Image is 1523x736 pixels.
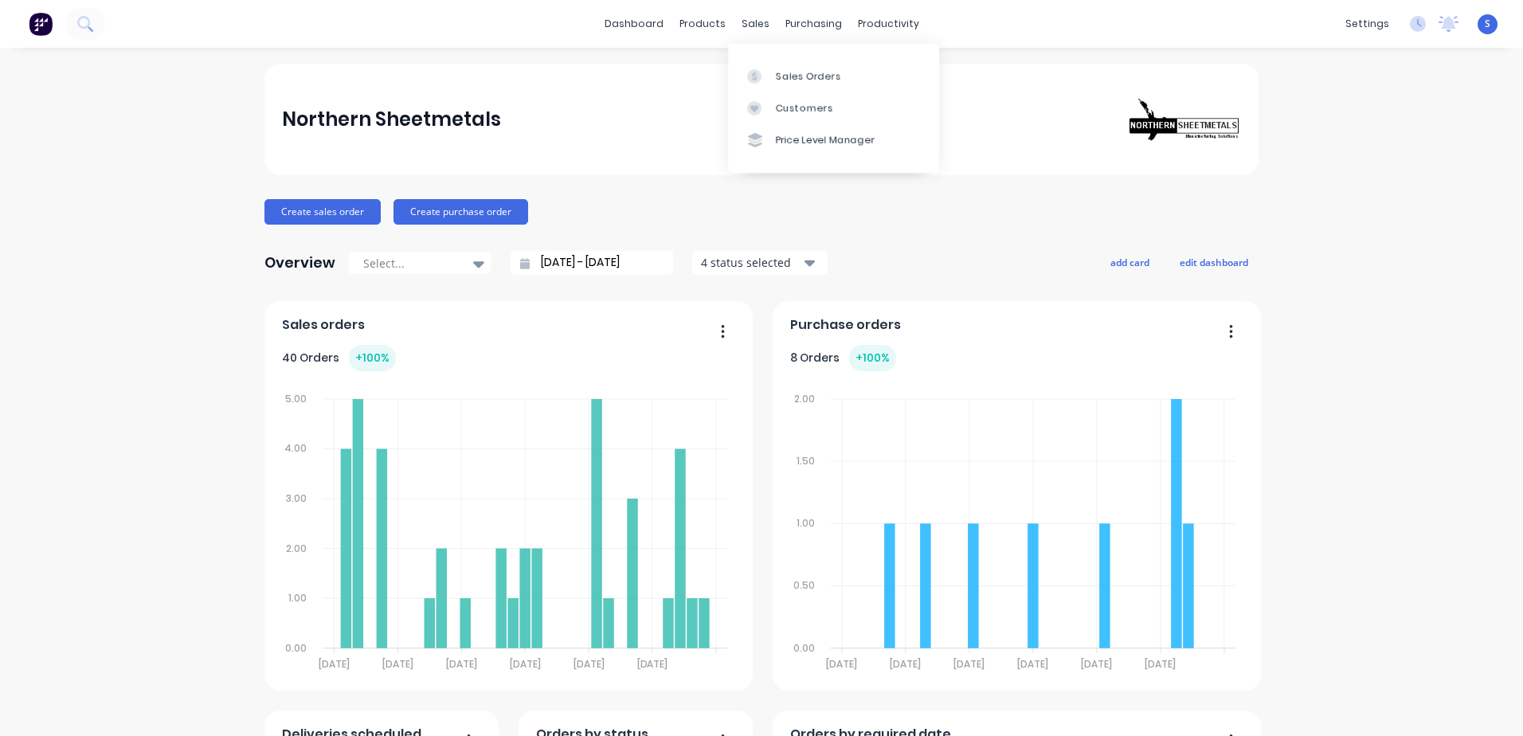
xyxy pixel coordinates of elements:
[446,657,477,671] tspan: [DATE]
[776,133,875,147] div: Price Level Manager
[282,315,365,335] span: Sales orders
[597,12,671,36] a: dashboard
[826,657,857,671] tspan: [DATE]
[288,591,307,605] tspan: 1.00
[349,345,396,371] div: + 100 %
[1337,12,1397,36] div: settings
[319,657,350,671] tspan: [DATE]
[790,315,901,335] span: Purchase orders
[671,12,734,36] div: products
[728,124,939,156] a: Price Level Manager
[849,345,896,371] div: + 100 %
[574,657,605,671] tspan: [DATE]
[793,579,814,593] tspan: 0.50
[382,657,413,671] tspan: [DATE]
[728,60,939,92] a: Sales Orders
[776,101,833,115] div: Customers
[1082,657,1113,671] tspan: [DATE]
[793,392,814,405] tspan: 2.00
[790,345,896,371] div: 8 Orders
[1130,98,1241,141] img: Northern Sheetmetals
[953,657,985,671] tspan: [DATE]
[282,345,396,371] div: 40 Orders
[284,441,307,455] tspan: 4.00
[29,12,53,36] img: Factory
[777,12,850,36] div: purchasing
[793,641,814,655] tspan: 0.00
[1017,657,1048,671] tspan: [DATE]
[264,199,381,225] button: Create sales order
[728,92,939,124] a: Customers
[1485,17,1490,31] span: S
[796,516,814,530] tspan: 1.00
[850,12,927,36] div: productivity
[285,641,307,655] tspan: 0.00
[1145,657,1177,671] tspan: [DATE]
[393,199,528,225] button: Create purchase order
[734,12,777,36] div: sales
[1100,252,1160,272] button: add card
[264,247,335,279] div: Overview
[282,104,501,135] div: Northern Sheetmetals
[692,251,828,275] button: 4 status selected
[285,392,307,405] tspan: 5.00
[637,657,668,671] tspan: [DATE]
[796,454,814,468] tspan: 1.50
[890,657,921,671] tspan: [DATE]
[286,542,307,555] tspan: 2.00
[286,491,307,505] tspan: 3.00
[701,254,801,271] div: 4 status selected
[776,69,841,84] div: Sales Orders
[1169,252,1259,272] button: edit dashboard
[510,657,541,671] tspan: [DATE]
